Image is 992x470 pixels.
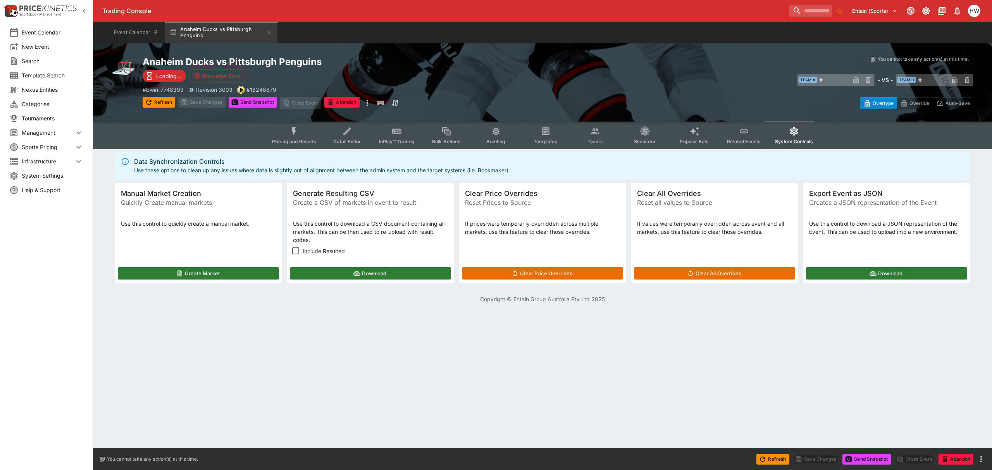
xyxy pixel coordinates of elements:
span: Reset all values to Source [637,198,792,207]
img: Sportsbook Management [19,13,61,16]
span: Clear All Overrides [637,189,792,198]
button: Override [897,97,933,109]
p: Loading... [156,72,181,80]
button: Refresh [143,97,175,108]
button: Select Tenant [847,5,902,17]
button: more [976,455,986,464]
span: System Controls [775,139,813,144]
span: Team B [897,77,916,83]
button: Download [290,267,451,280]
p: Copyright © Entain Group Australia Pty Ltd 2025 [93,295,992,303]
span: Mark an event as closed and abandoned. [939,455,973,462]
span: Detail Editor [333,139,361,144]
span: Auditing [486,139,505,144]
div: Harrison Walker [968,5,980,17]
button: Harrison Walker [966,2,983,19]
span: Popular Bets [680,139,709,144]
button: Download [806,267,967,280]
div: Trading Console [102,7,786,15]
p: If values were temporarily overridden across event and all markets, use this feature to clear tho... [637,220,792,236]
p: Auto-Save [945,99,970,107]
p: You cannot take any action(s) at this time. [878,56,969,63]
span: Simulator [634,139,656,144]
button: No Bookmarks [834,5,846,17]
button: Refresh [756,454,789,465]
span: Pricing and Results [272,139,316,144]
input: search [789,5,832,17]
button: more [363,97,372,109]
p: You cannot take any action(s) at this time. [107,456,198,463]
div: Start From [860,97,973,109]
img: PriceKinetics [19,5,77,11]
button: Auto-Save [933,97,973,109]
button: Create Market [118,267,279,280]
span: Help & Support [22,186,83,194]
p: Copy To Clipboard [246,86,276,94]
span: Creates a JSON representation of the Event [809,198,964,207]
h6: - VS - [878,76,893,84]
p: If prices were temporarily overridden across multiple markets, use this feature to clear those ov... [465,220,620,236]
button: Abandon [939,454,973,465]
button: Toggle light/dark mode [919,4,933,18]
button: Send Snapshot [842,454,891,465]
span: Search [22,57,83,65]
h2: Copy To Clipboard [143,56,558,68]
span: Related Events [727,139,761,144]
span: InPlay™ Trading [379,139,415,144]
img: PriceKinetics Logo [2,3,18,19]
span: Create a CSV of markets in event to result [293,198,448,207]
img: bwin.png [238,86,245,93]
span: Sports Pricing [22,143,74,151]
span: Templates [534,139,557,144]
button: Event Calendar [109,22,164,43]
div: Event type filters [266,122,819,149]
p: Copy To Clipboard [143,86,184,94]
span: Management [22,129,74,137]
p: Use this control to download a JSON representation of the Event. This can be used to upload into ... [809,220,964,236]
span: System Settings [22,172,83,180]
button: Notifications [950,4,964,18]
span: Manual Market Creation [121,189,276,198]
p: Override [909,99,929,107]
span: Team A [799,77,817,83]
button: Anaheim Ducks vs Pittsburgh Penguins [165,22,277,43]
button: Simulation Error [189,69,246,82]
div: Use these options to clean up any issues where data is slightly out of alignment between the admi... [134,154,508,177]
p: Use this control to quickly create a manual market. [121,220,276,228]
span: Template Search [22,71,83,79]
span: Categories [22,100,83,108]
div: Data Synchronization Controls [134,157,508,166]
button: Clear Price Overrides [462,267,623,280]
button: Clear All Overrides [634,267,795,280]
img: ice_hockey.png [112,56,136,81]
span: Include Resulted [303,247,345,255]
span: Generate Resulting CSV [293,189,448,198]
span: Export Event as JSON [809,189,964,198]
button: Documentation [935,4,949,18]
span: Tournaments [22,114,83,122]
button: Abandon [324,97,359,108]
span: Quickly Create manual markets [121,198,276,207]
button: Overtype [860,97,897,109]
span: Teams [587,139,603,144]
p: Revision 3093 [196,86,232,94]
span: Clear Price Overrides [465,189,620,198]
p: Overtype [873,99,894,107]
div: bwin [237,86,245,94]
span: New Event [22,43,83,51]
button: Send Snapshot [229,97,277,108]
span: Bulk Actions [432,139,461,144]
span: Infrastructure [22,157,74,165]
span: Mark an event as closed and abandoned. [324,98,359,106]
span: Nexus Entities [22,86,83,94]
button: Connected to PK [904,4,918,18]
span: Event Calendar [22,28,83,36]
span: Reset Prices to Source [465,198,620,207]
p: Use this control to download a CSV document containing all markets. This can be then used to re-u... [293,220,448,244]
